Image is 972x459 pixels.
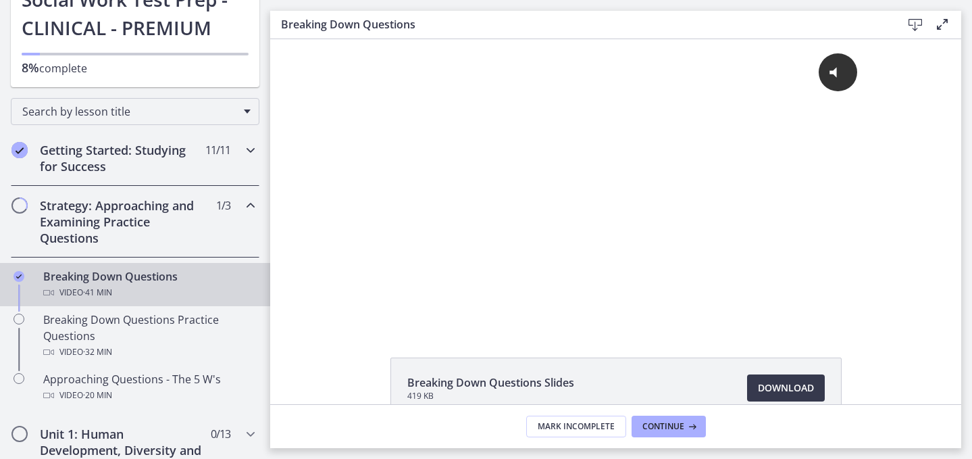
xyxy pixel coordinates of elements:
[43,344,254,360] div: Video
[632,416,706,437] button: Continue
[11,142,28,158] i: Completed
[22,59,39,76] span: 8%
[43,387,254,404] div: Video
[40,142,205,174] h2: Getting Started: Studying for Success
[270,39,961,327] iframe: Video Lesson
[216,197,230,214] span: 1 / 3
[407,375,574,391] span: Breaking Down Questions Slides
[407,391,574,402] span: 419 KB
[83,387,112,404] span: · 20 min
[538,421,615,432] span: Mark Incomplete
[22,104,237,119] span: Search by lesson title
[43,312,254,360] div: Breaking Down Questions Practice Questions
[40,197,205,246] h2: Strategy: Approaching and Examining Practice Questions
[747,375,825,402] a: Download
[11,98,259,125] div: Search by lesson title
[642,421,684,432] span: Continue
[43,371,254,404] div: Approaching Questions - The 5 W's
[205,142,230,158] span: 11 / 11
[83,285,112,301] span: · 41 min
[14,271,24,282] i: Completed
[526,416,626,437] button: Mark Incomplete
[43,285,254,301] div: Video
[83,344,112,360] span: · 32 min
[211,426,230,442] span: 0 / 13
[281,16,880,32] h3: Breaking Down Questions
[43,268,254,301] div: Breaking Down Questions
[22,59,249,76] p: complete
[758,380,814,396] span: Download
